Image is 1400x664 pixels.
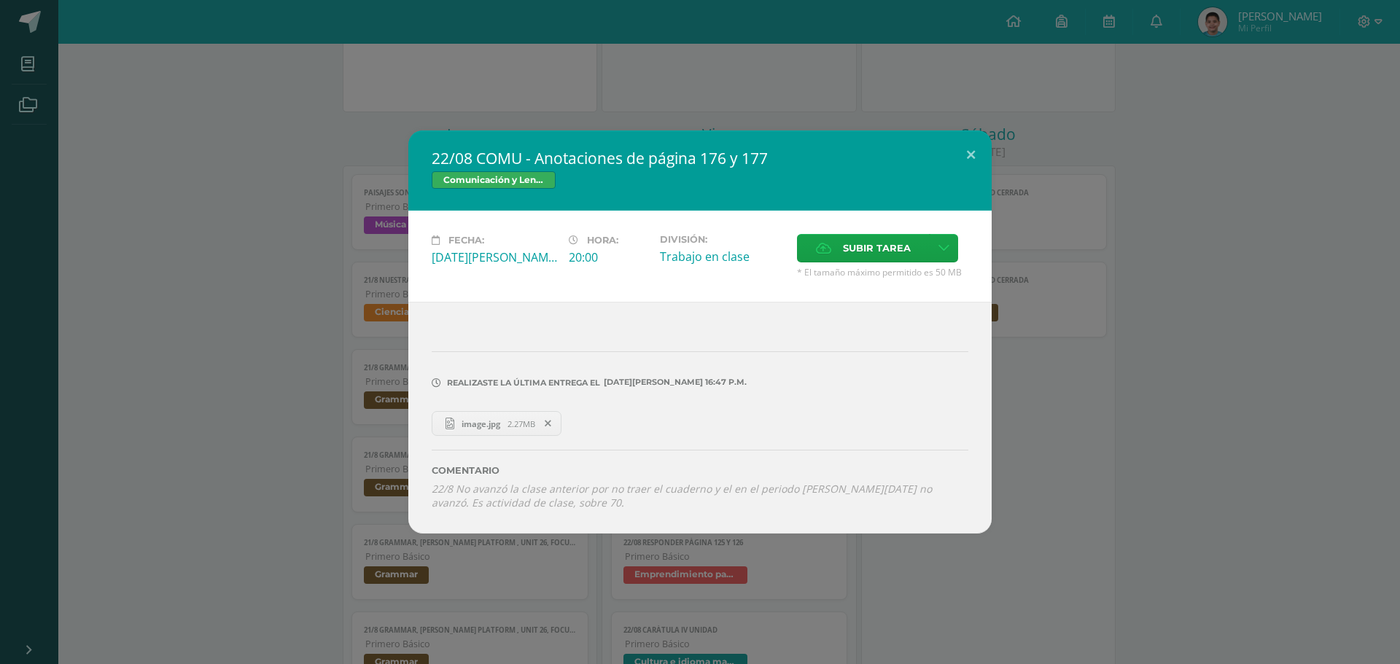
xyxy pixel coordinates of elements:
div: 20:00 [569,249,648,265]
span: * El tamaño máximo permitido es 50 MB [797,266,968,278]
label: Comentario [432,465,968,476]
a: image.jpg 2.27MB [432,411,561,436]
div: [DATE][PERSON_NAME] [432,249,557,265]
div: Trabajo en clase [660,249,785,265]
label: División: [660,234,785,245]
span: Subir tarea [843,235,911,262]
span: image.jpg [454,418,507,429]
span: 2.27MB [507,418,535,429]
span: [DATE][PERSON_NAME] 16:47 p.m. [600,382,747,383]
span: Remover entrega [536,415,561,431]
span: Comunicación y Lenguaje [432,171,556,189]
span: Hora: [587,235,618,246]
span: Fecha: [448,235,484,246]
h2: 22/08 COMU - Anotaciones de página 176 y 177 [432,148,968,168]
span: Realizaste la última entrega el [447,378,600,388]
i: 22/8 No avanzó la clase anterior por no traer el cuaderno y el en el periodo [PERSON_NAME][DATE] ... [432,482,932,509]
button: Close (Esc) [950,130,992,180]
